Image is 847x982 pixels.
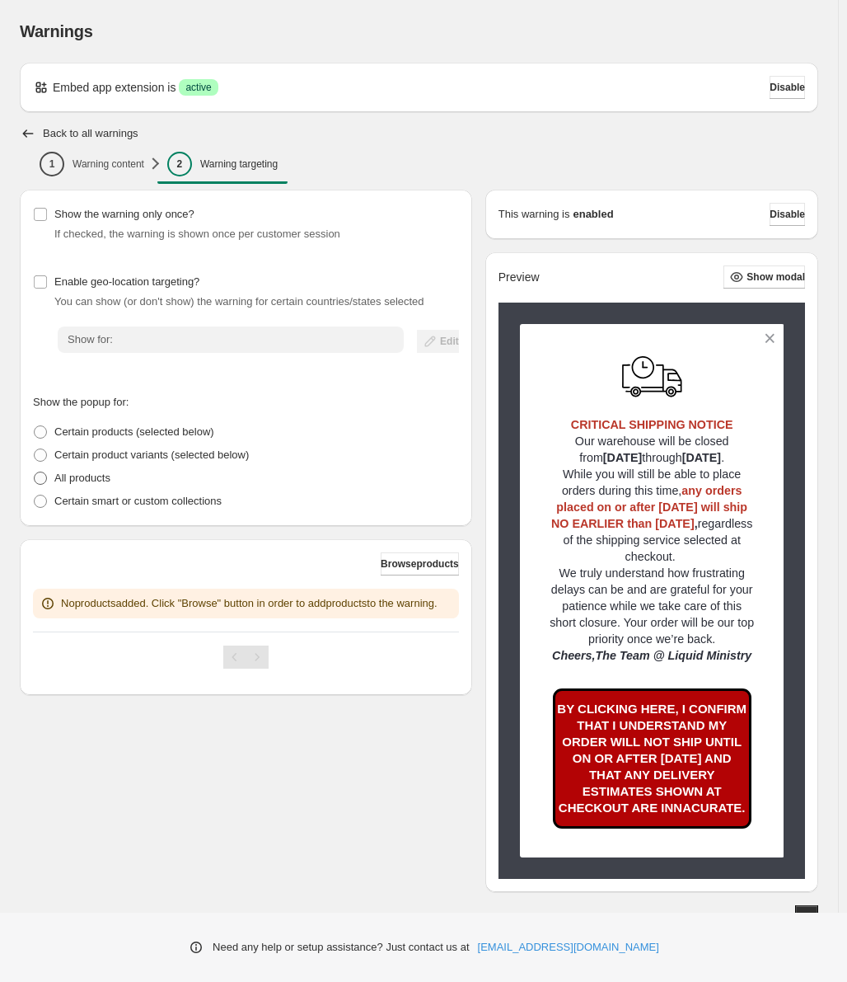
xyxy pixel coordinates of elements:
span: You can show (or don't show) the warning for certain countries/states selected [54,295,424,308]
button: Disable [770,203,805,226]
span: Show the popup for: [33,396,129,408]
span: active [185,81,211,94]
button: BY CLICKING HERE, I CONFIRM THAT I UNDERSTAND MY ORDER WILL NOT SHIP UNTIL ON OR AFTER [DATE] AND... [553,688,751,829]
span: any orders placed on or after [DATE] will ship NO EARLIER than [DATE] [551,484,747,530]
p: While you will still be able to place orders during this time, regardless of the shipping service... [549,466,756,565]
p: All products [54,470,110,486]
a: [EMAIL_ADDRESS][DOMAIN_NAME] [478,939,659,956]
p: This warning is [498,206,570,223]
span: Show modal [746,270,805,284]
button: Show modal [723,265,805,289]
p: Warning targeting [200,157,278,171]
strong: , [551,484,747,530]
button: Browseproducts [381,552,459,576]
span: Disable [770,208,805,221]
strong: enabled [573,206,613,223]
span: Show for: [68,333,113,345]
span: If checked, the warning is shown once per customer session [54,228,340,240]
p: No products added. Click "Browse" button in order to add products to the warning. [61,595,438,612]
p: Our warehouse will be closed from through . [549,433,756,466]
span: Warnings [20,22,93,40]
p: Certain smart or custom collections [54,493,222,510]
div: 2 [167,152,192,176]
em: The Team @ Liquid Ministry [596,649,752,662]
span: Certain products (selected below) [54,425,214,438]
p: Warning content [73,157,144,171]
strong: [DATE] [603,451,642,464]
h2: Preview [498,270,540,284]
h2: Back to all warnings [43,127,138,140]
strong: [DATE] [682,451,721,464]
span: Save [795,910,818,923]
strong: CRITICAL SHIPPING NOTICE [571,418,733,431]
p: Embed app extension is [53,79,175,96]
span: Enable geo-location targeting? [54,275,199,288]
button: Save [795,905,818,928]
button: Disable [770,76,805,99]
span: Disable [770,81,805,94]
nav: Pagination [223,646,269,669]
span: Certain product variants (selected below) [54,449,249,461]
span: Browse products [381,557,459,571]
p: We truly understand how frustrating delays can be and are grateful for your patience while we tak... [549,565,756,647]
div: 1 [40,152,64,176]
span: Show the warning only once? [54,208,194,220]
em: Cheers, [552,649,595,662]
